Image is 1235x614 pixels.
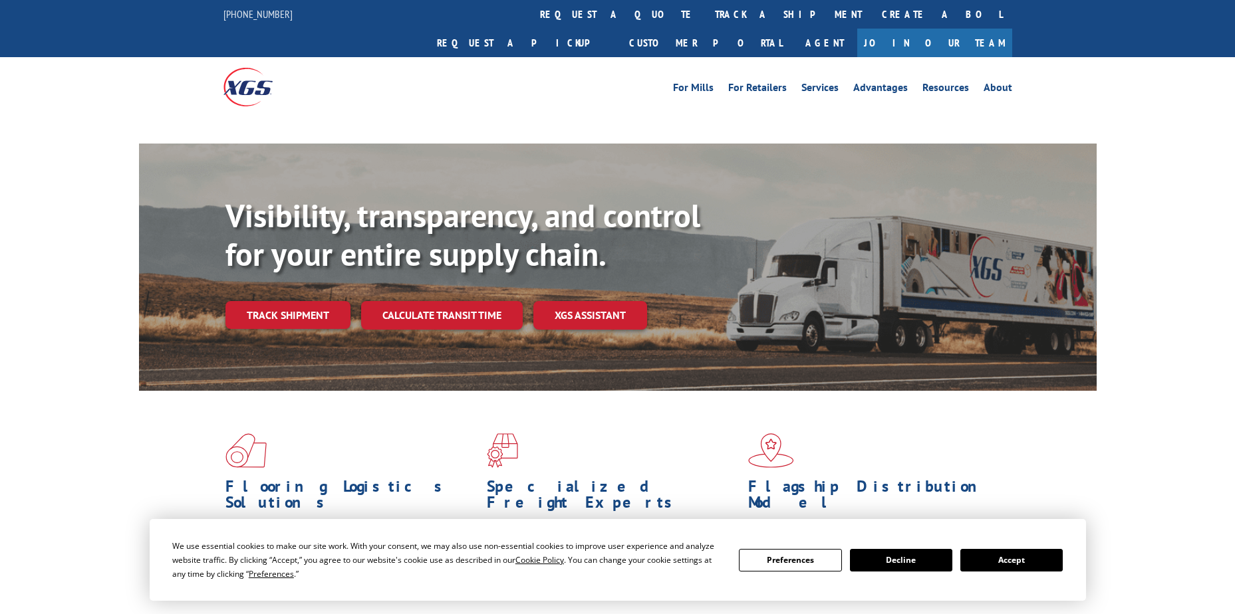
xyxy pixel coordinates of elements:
[225,517,476,564] span: As an industry carrier of choice, XGS has brought innovation and dedication to flooring logistics...
[673,82,714,97] a: For Mills
[515,554,564,565] span: Cookie Policy
[487,517,738,576] p: From 123 overlength loads to delicate cargo, our experienced staff knows the best way to move you...
[225,301,350,329] a: Track shipment
[748,433,794,468] img: xgs-icon-flagship-distribution-model-red
[850,549,952,571] button: Decline
[739,549,841,571] button: Preferences
[801,82,839,97] a: Services
[922,82,969,97] a: Resources
[249,568,294,579] span: Preferences
[853,82,908,97] a: Advantages
[792,29,857,57] a: Agent
[487,433,518,468] img: xgs-icon-focused-on-flooring-red
[150,519,1086,601] div: Cookie Consent Prompt
[427,29,619,57] a: Request a pickup
[487,478,738,517] h1: Specialized Freight Experts
[225,478,477,517] h1: Flooring Logistics Solutions
[728,82,787,97] a: For Retailers
[748,478,1000,517] h1: Flagship Distribution Model
[748,517,993,548] span: Our agile distribution network gives you nationwide inventory management on demand.
[960,549,1063,571] button: Accept
[984,82,1012,97] a: About
[223,7,293,21] a: [PHONE_NUMBER]
[361,301,523,330] a: Calculate transit time
[857,29,1012,57] a: Join Our Team
[225,433,267,468] img: xgs-icon-total-supply-chain-intelligence-red
[225,195,700,274] b: Visibility, transparency, and control for your entire supply chain.
[172,539,723,581] div: We use essential cookies to make our site work. With your consent, we may also use non-essential ...
[619,29,792,57] a: Customer Portal
[533,301,647,330] a: XGS ASSISTANT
